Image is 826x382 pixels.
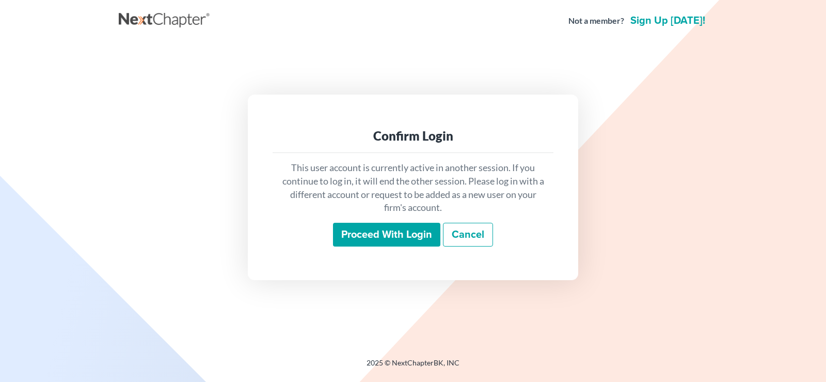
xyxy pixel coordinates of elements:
div: 2025 © NextChapterBK, INC [119,358,707,376]
strong: Not a member? [568,15,624,27]
p: This user account is currently active in another session. If you continue to log in, it will end ... [281,161,545,215]
a: Sign up [DATE]! [628,16,707,26]
div: Confirm Login [281,128,545,144]
input: Proceed with login [333,223,440,247]
a: Cancel [443,223,493,247]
